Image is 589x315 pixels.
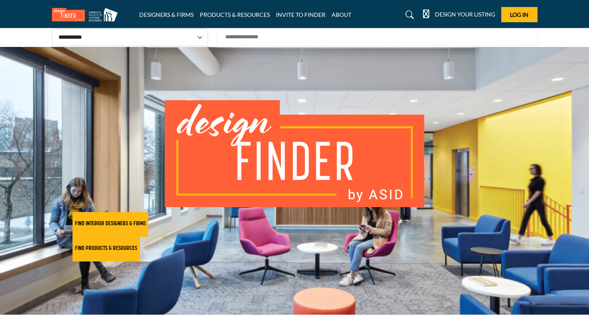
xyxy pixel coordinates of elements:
[217,28,538,46] input: Search Solutions
[72,237,140,261] button: FIND PRODUCTS & RESOURCES
[501,7,538,22] button: Log In
[75,221,146,228] h2: FIND INTERIOR DESIGNERS & FIRMS
[435,11,495,18] h5: DESIGN YOUR LISTING
[398,8,418,21] a: Search
[200,11,270,18] a: PRODUCTS & RESOURCES
[139,11,194,18] a: DESIGNERS & FIRMS
[75,245,137,252] h2: FIND PRODUCTS & RESOURCES
[165,100,424,207] img: image
[423,10,495,20] div: DESIGN YOUR LISTING
[52,28,208,46] select: Select Listing Type Dropdown
[52,8,122,21] img: Site Logo
[72,212,148,237] button: FIND INTERIOR DESIGNERS & FIRMS
[276,11,325,18] a: INVITE TO FINDER
[510,11,528,18] span: Log In
[332,11,351,18] a: ABOUT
